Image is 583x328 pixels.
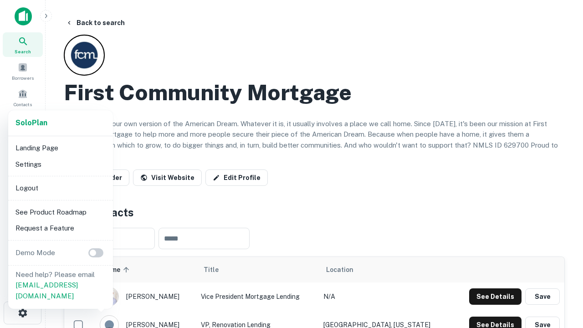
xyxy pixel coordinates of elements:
a: [EMAIL_ADDRESS][DOMAIN_NAME] [15,281,78,300]
li: Landing Page [12,140,109,156]
strong: Solo Plan [15,118,47,127]
li: Request a Feature [12,220,109,236]
iframe: Chat Widget [537,226,583,270]
p: Need help? Please email [15,269,106,302]
a: SoloPlan [15,118,47,128]
li: Settings [12,156,109,173]
p: Demo Mode [12,247,59,258]
li: Logout [12,180,109,196]
li: See Product Roadmap [12,204,109,220]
